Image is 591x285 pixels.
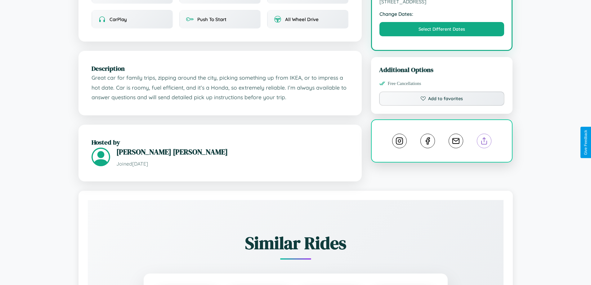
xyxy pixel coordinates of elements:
h2: Description [92,64,349,73]
strong: Change Dates: [379,11,504,17]
h2: Similar Rides [110,231,482,255]
span: Free Cancellations [388,81,421,86]
p: Great car for family trips, zipping around the city, picking something up from IKEA, or to impres... [92,73,349,102]
p: Joined [DATE] [116,159,349,168]
h3: Additional Options [379,65,505,74]
button: Add to favorites [379,91,505,106]
span: CarPlay [110,16,127,22]
div: Give Feedback [584,130,588,155]
button: Select Different Dates [379,22,504,36]
span: Push To Start [197,16,226,22]
h3: [PERSON_NAME] [PERSON_NAME] [116,147,349,157]
h2: Hosted by [92,138,349,147]
span: All Wheel Drive [285,16,319,22]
